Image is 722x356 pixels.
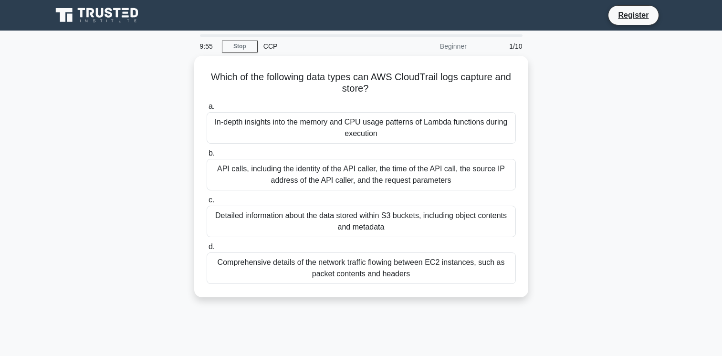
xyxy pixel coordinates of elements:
a: Stop [222,41,258,52]
div: Beginner [389,37,472,56]
span: a. [209,102,215,110]
div: 9:55 [194,37,222,56]
span: c. [209,196,214,204]
span: d. [209,242,215,251]
span: b. [209,149,215,157]
a: Register [612,9,654,21]
div: Comprehensive details of the network traffic flowing between EC2 instances, such as packet conten... [207,252,516,284]
h5: Which of the following data types can AWS CloudTrail logs capture and store? [206,71,517,95]
div: Detailed information about the data stored within S3 buckets, including object contents and metadata [207,206,516,237]
div: API calls, including the identity of the API caller, the time of the API call, the source IP addr... [207,159,516,190]
div: CCP [258,37,389,56]
div: In-depth insights into the memory and CPU usage patterns of Lambda functions during execution [207,112,516,144]
div: 1/10 [472,37,528,56]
